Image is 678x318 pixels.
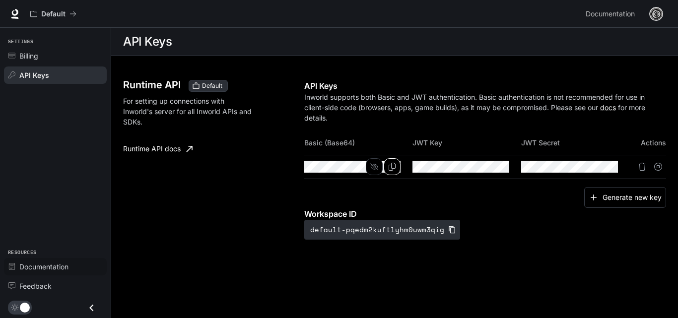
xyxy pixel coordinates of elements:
[304,131,413,155] th: Basic (Base64)
[19,51,38,61] span: Billing
[649,7,663,21] img: User avatar
[19,281,52,291] span: Feedback
[198,81,226,90] span: Default
[412,131,521,155] th: JWT Key
[4,258,107,275] a: Documentation
[4,277,107,295] a: Feedback
[123,80,181,90] h3: Runtime API
[41,10,66,18] p: Default
[646,4,666,24] button: User avatar
[586,8,635,20] span: Documentation
[80,298,103,318] button: Close drawer
[304,220,460,240] button: default-pqedm2kuftlyhm0uwm3qig
[600,103,616,112] a: docs
[4,47,107,64] a: Billing
[304,92,666,123] p: Inworld supports both Basic and JWT authentication. Basic authentication is not recommended for u...
[304,80,666,92] p: API Keys
[4,66,107,84] a: API Keys
[189,80,228,92] div: These keys will apply to your current workspace only
[119,139,197,159] a: Runtime API docs
[19,70,49,80] span: API Keys
[650,159,666,175] button: Suspend API key
[634,159,650,175] button: Delete API key
[304,208,666,220] p: Workspace ID
[26,4,81,24] button: All workspaces
[384,158,401,175] button: Copy Basic (Base64)
[582,4,642,24] a: Documentation
[123,32,172,52] h1: API Keys
[584,187,666,208] button: Generate new key
[521,131,630,155] th: JWT Secret
[123,96,253,127] p: For setting up connections with Inworld's server for all Inworld APIs and SDKs.
[20,302,30,313] span: Dark mode toggle
[19,261,68,272] span: Documentation
[630,131,666,155] th: Actions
